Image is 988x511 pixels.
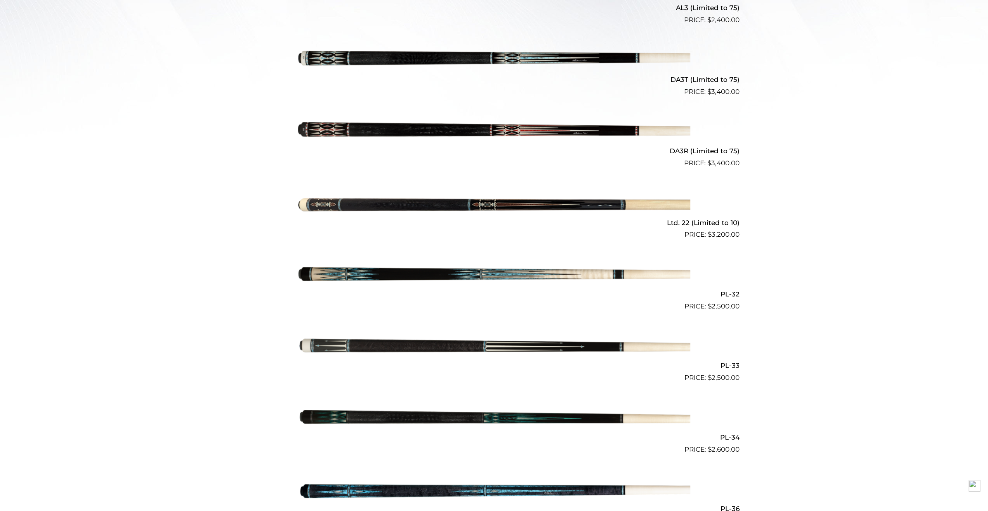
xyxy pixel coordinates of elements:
span: $ [707,16,711,24]
span: $ [708,302,712,310]
a: PL-33 $2,500.00 [249,315,740,383]
bdi: 2,500.00 [708,374,740,381]
a: DA3T (Limited to 75) $3,400.00 [249,28,740,97]
img: DA3T (Limited to 75) [298,28,690,94]
bdi: 2,500.00 [708,302,740,310]
h2: PL-34 [249,430,740,444]
span: $ [707,88,711,95]
bdi: 3,400.00 [707,159,740,167]
bdi: 2,600.00 [708,445,740,453]
bdi: 2,400.00 [707,16,740,24]
img: PL-34 [298,386,690,451]
h2: PL-32 [249,287,740,301]
h2: PL-33 [249,359,740,373]
bdi: 3,400.00 [707,88,740,95]
span: $ [708,374,712,381]
img: PL-33 [298,315,690,380]
h2: AL3 (Limited to 75) [249,1,740,15]
span: $ [707,159,711,167]
a: PL-32 $2,500.00 [249,243,740,311]
img: PL-32 [298,243,690,308]
a: DA3R (Limited to 75) $3,400.00 [249,100,740,168]
img: Ltd. 22 (Limited to 10) [298,171,690,237]
img: DA3R (Limited to 75) [298,100,690,165]
h2: DA3R (Limited to 75) [249,144,740,158]
span: $ [708,230,712,238]
a: Ltd. 22 (Limited to 10) $3,200.00 [249,171,740,240]
bdi: 3,200.00 [708,230,740,238]
a: PL-34 $2,600.00 [249,386,740,454]
h2: DA3T (Limited to 75) [249,72,740,87]
span: $ [708,445,712,453]
h2: Ltd. 22 (Limited to 10) [249,215,740,230]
